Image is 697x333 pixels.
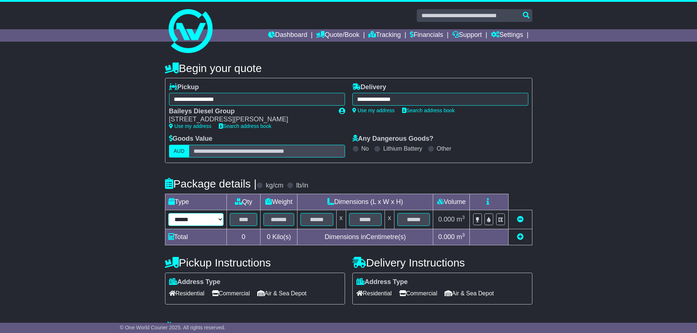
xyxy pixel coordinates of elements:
[165,178,257,190] h4: Package details |
[169,288,205,299] span: Residential
[316,29,359,42] a: Quote/Book
[517,216,524,223] a: Remove this item
[438,216,455,223] span: 0.000
[438,233,455,241] span: 0.000
[385,210,394,229] td: x
[169,135,213,143] label: Goods Value
[297,194,433,210] td: Dimensions (L x W x H)
[356,288,392,299] span: Residential
[169,123,211,129] a: Use my address
[267,233,270,241] span: 0
[437,145,451,152] label: Other
[169,107,331,116] div: Baileys Diesel Group
[462,232,465,238] sup: 3
[169,278,221,286] label: Address Type
[410,29,443,42] a: Financials
[266,182,283,190] label: kg/cm
[297,229,433,245] td: Dimensions in Centimetre(s)
[445,288,494,299] span: Air & Sea Depot
[261,229,297,245] td: Kilo(s)
[219,123,271,129] a: Search address book
[226,194,261,210] td: Qty
[165,321,532,333] h4: Warranty & Insurance
[368,29,401,42] a: Tracking
[165,229,226,245] td: Total
[462,215,465,220] sup: 3
[457,233,465,241] span: m
[165,194,226,210] td: Type
[517,233,524,241] a: Add new item
[257,288,307,299] span: Air & Sea Depot
[352,83,386,91] label: Delivery
[399,288,437,299] span: Commercial
[352,257,532,269] h4: Delivery Instructions
[169,116,331,124] div: [STREET_ADDRESS][PERSON_NAME]
[268,29,307,42] a: Dashboard
[120,325,226,330] span: © One World Courier 2025. All rights reserved.
[169,83,199,91] label: Pickup
[402,107,455,113] a: Search address book
[261,194,297,210] td: Weight
[452,29,482,42] a: Support
[352,135,434,143] label: Any Dangerous Goods?
[296,182,308,190] label: lb/in
[383,145,422,152] label: Lithium Battery
[169,145,190,158] label: AUD
[165,62,532,74] h4: Begin your quote
[352,107,395,113] a: Use my address
[433,194,470,210] td: Volume
[356,278,408,286] label: Address Type
[361,145,369,152] label: No
[165,257,345,269] h4: Pickup Instructions
[457,216,465,223] span: m
[491,29,523,42] a: Settings
[336,210,346,229] td: x
[226,229,261,245] td: 0
[212,288,250,299] span: Commercial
